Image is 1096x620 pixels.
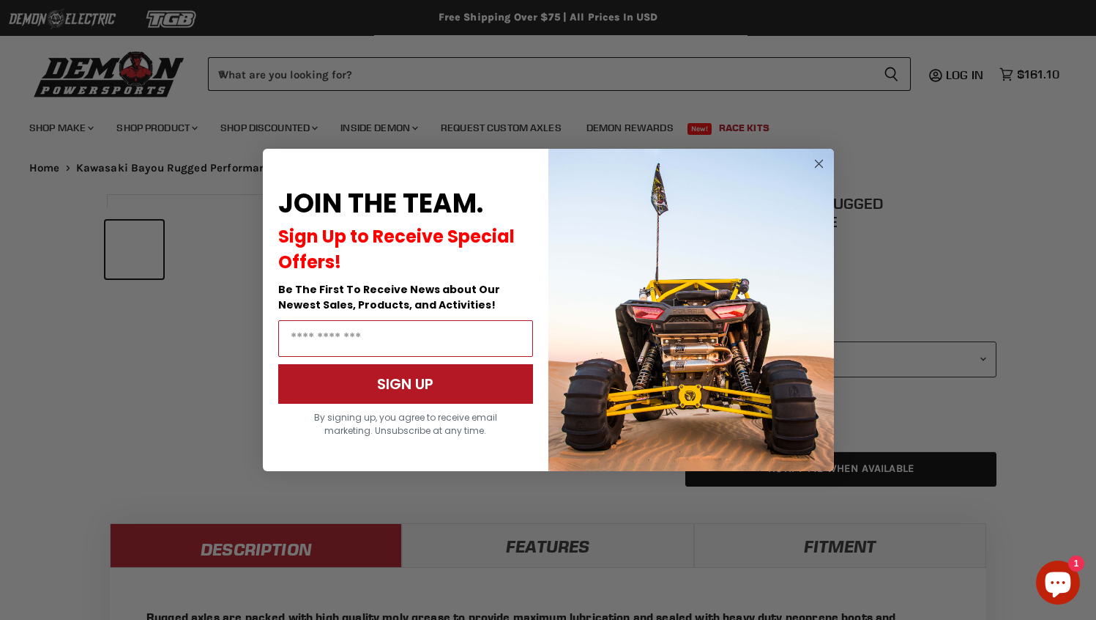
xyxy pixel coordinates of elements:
[278,185,483,222] span: JOIN THE TEAM.
[278,224,515,274] span: Sign Up to Receive Special Offers!
[1032,561,1084,608] inbox-online-store-chat: Shopify online store chat
[314,411,497,437] span: By signing up, you agree to receive email marketing. Unsubscribe at any time.
[278,320,533,357] input: Email Address
[810,155,828,173] button: Close dialog
[548,149,834,471] img: a9095488-b6e7-41ba-879d-588abfab540b.jpeg
[278,282,500,312] span: Be The First To Receive News about Our Newest Sales, Products, and Activities!
[278,364,533,404] button: SIGN UP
